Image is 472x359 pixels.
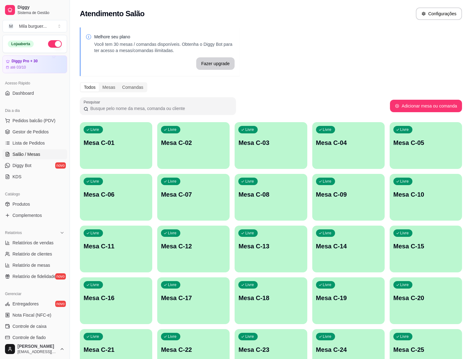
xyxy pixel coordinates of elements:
p: Livre [245,231,254,236]
a: Nota Fiscal (NFC-e) [2,310,67,320]
span: Relatório de clientes [12,251,52,257]
p: Mesa C-14 [316,242,381,251]
article: Diggy Pro + 30 [12,59,38,64]
p: Mesa C-18 [238,294,303,302]
button: LivreMesa C-07 [157,174,230,221]
a: Entregadoresnovo [2,299,67,309]
span: [EMAIL_ADDRESS][DOMAIN_NAME] [17,349,57,354]
p: Mesa C-02 [161,138,226,147]
button: LivreMesa C-05 [390,122,462,169]
a: Complementos [2,210,67,220]
p: Mesa C-08 [238,190,303,199]
a: Produtos [2,199,67,209]
p: Mesa C-03 [238,138,303,147]
article: até 03/10 [10,65,26,70]
p: Você tem 30 mesas / comandas disponíveis. Obtenha o Diggy Bot para ter acesso a mesas/comandas il... [94,41,235,54]
button: LivreMesa C-11 [80,226,152,272]
button: LivreMesa C-03 [235,122,307,169]
a: Lista de Pedidos [2,138,67,148]
span: Relatório de fidelidade [12,273,56,280]
a: Diggy Pro + 30até 03/10 [2,55,67,73]
a: Relatório de mesas [2,260,67,270]
span: Sistema de Gestão [17,10,65,15]
p: Livre [168,179,177,184]
button: LivreMesa C-18 [235,277,307,324]
span: Entregadores [12,301,39,307]
p: Mesa C-07 [161,190,226,199]
a: Controle de caixa [2,321,67,331]
p: Mesa C-10 [393,190,458,199]
a: Relatório de fidelidadenovo [2,271,67,281]
p: Livre [90,127,99,132]
span: [PERSON_NAME] [17,344,57,349]
button: Pedidos balcão (PDV) [2,116,67,126]
a: Controle de fiado [2,333,67,342]
button: Alterar Status [48,40,62,48]
p: Mesa C-01 [84,138,148,147]
p: Livre [90,334,99,339]
p: Mesa C-11 [84,242,148,251]
button: LivreMesa C-01 [80,122,152,169]
a: Dashboard [2,88,67,98]
p: Livre [245,282,254,287]
p: Mesa C-19 [316,294,381,302]
span: Diggy Bot [12,162,32,169]
p: Mesa C-05 [393,138,458,147]
a: Relatório de clientes [2,249,67,259]
p: Mesa C-16 [84,294,148,302]
p: Mesa C-22 [161,345,226,354]
p: Livre [400,282,409,287]
a: Relatórios de vendas [2,238,67,248]
input: Pesquisar [88,105,232,112]
button: LivreMesa C-08 [235,174,307,221]
p: Livre [400,334,409,339]
p: Livre [245,127,254,132]
button: LivreMesa C-17 [157,277,230,324]
p: Melhore seu plano [94,34,235,40]
button: LivreMesa C-20 [390,277,462,324]
div: Comandas [119,83,147,92]
button: [PERSON_NAME][EMAIL_ADDRESS][DOMAIN_NAME] [2,342,67,357]
p: Mesa C-13 [238,242,303,251]
span: Salão / Mesas [12,151,40,157]
span: Nota Fiscal (NFC-e) [12,312,51,318]
p: Mesa C-24 [316,345,381,354]
label: Pesquisar [84,99,102,105]
p: Mesa C-06 [84,190,148,199]
button: Configurações [416,7,462,20]
button: LivreMesa C-06 [80,174,152,221]
p: Livre [400,231,409,236]
button: Select a team [2,20,67,32]
button: LivreMesa C-15 [390,226,462,272]
p: Mesa C-23 [238,345,303,354]
div: Todos [80,83,99,92]
button: LivreMesa C-16 [80,277,152,324]
p: Mesa C-12 [161,242,226,251]
button: LivreMesa C-14 [312,226,385,272]
p: Livre [168,334,177,339]
span: Relatórios [5,230,22,235]
a: Salão / Mesas [2,149,67,159]
button: LivreMesa C-10 [390,174,462,221]
button: LivreMesa C-12 [157,226,230,272]
p: Mesa C-17 [161,294,226,302]
h2: Atendimento Salão [80,9,144,19]
div: Mila burguer ... [19,23,47,29]
span: Controle de caixa [12,323,46,329]
p: Livre [245,179,254,184]
p: Livre [90,282,99,287]
button: LivreMesa C-04 [312,122,385,169]
p: Mesa C-15 [393,242,458,251]
button: Fazer upgrade [196,57,235,70]
button: LivreMesa C-02 [157,122,230,169]
span: Pedidos balcão (PDV) [12,117,56,124]
p: Mesa C-04 [316,138,381,147]
p: Livre [400,179,409,184]
span: KDS [12,174,22,180]
p: Mesa C-25 [393,345,458,354]
span: Controle de fiado [12,334,46,341]
button: LivreMesa C-19 [312,277,385,324]
a: DiggySistema de Gestão [2,2,67,17]
div: Acesso Rápido [2,78,67,88]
